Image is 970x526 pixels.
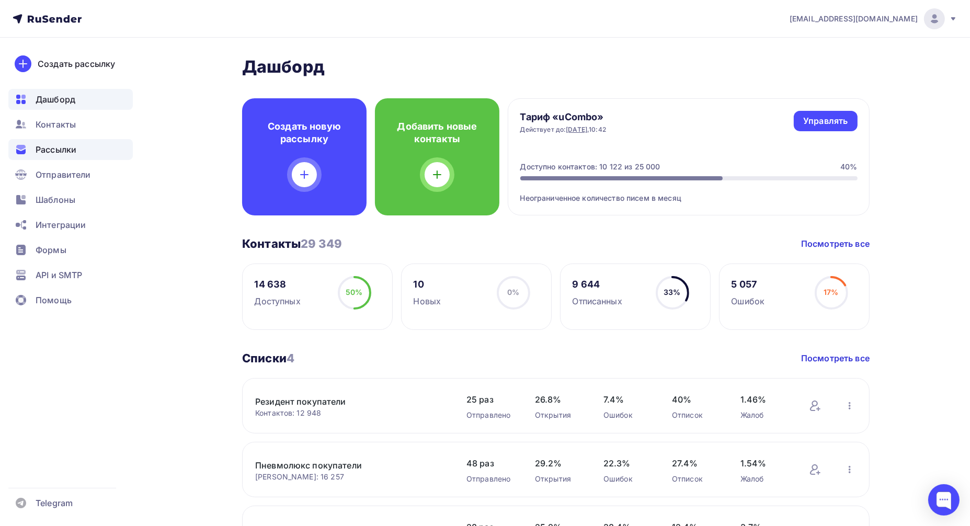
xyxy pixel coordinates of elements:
[672,410,720,420] div: Отписок
[36,294,72,306] span: Помощь
[36,269,82,281] span: API и SMTP
[36,497,73,509] span: Telegram
[672,393,720,406] span: 40%
[8,239,133,260] a: Формы
[36,168,91,181] span: Отправители
[573,278,622,291] div: 9 644
[255,408,446,418] div: Контактов: 12 948
[36,118,76,131] span: Контакты
[242,56,870,77] h2: Дашборд
[392,120,483,145] h4: Добавить новые контакты
[287,351,294,365] span: 4
[603,393,651,406] span: 7.4%
[732,295,765,307] div: Ошибок
[8,164,133,185] a: Отправители
[801,237,870,250] a: Посмотреть все
[672,457,720,470] span: 27.4%
[566,125,589,133] tcxspan: Call 20.08.2025, via 3CX
[520,180,858,203] div: Неограниченное количество писем в месяц
[8,114,133,135] a: Контакты
[801,352,870,364] a: Посмотреть все
[255,459,433,472] a: Пневмолюкс покупатели
[242,351,294,365] h3: Списки
[520,162,660,172] div: Доступно контактов: 10 122 из 25 000
[740,474,788,484] div: Жалоб
[803,115,848,127] div: Управлять
[255,278,301,291] div: 14 638
[840,162,857,172] div: 40%
[255,295,301,307] div: Доступных
[38,58,115,70] div: Создать рассылку
[259,120,350,145] h4: Создать новую рассылку
[346,288,362,296] span: 50%
[672,474,720,484] div: Отписок
[36,143,76,156] span: Рассылки
[603,410,651,420] div: Ошибок
[740,410,788,420] div: Жалоб
[242,236,342,251] h3: Контакты
[535,410,583,420] div: Открытия
[255,395,433,408] a: Резидент покупатели
[255,472,446,482] div: [PERSON_NAME]: 16 257
[520,125,607,134] div: Действует до: 10:42
[740,457,788,470] span: 1.54%
[466,410,514,420] div: Отправлено
[603,474,651,484] div: Ошибок
[824,288,838,296] span: 17%
[466,474,514,484] div: Отправлено
[466,393,514,406] span: 25 раз
[790,14,918,24] span: [EMAIL_ADDRESS][DOMAIN_NAME]
[664,288,680,296] span: 33%
[8,89,133,110] a: Дашборд
[535,457,583,470] span: 29.2%
[790,8,957,29] a: [EMAIL_ADDRESS][DOMAIN_NAME]
[414,278,441,291] div: 10
[36,219,86,231] span: Интеграции
[36,93,75,106] span: Дашборд
[732,278,765,291] div: 5 057
[740,393,788,406] span: 1.46%
[507,288,519,296] span: 0%
[573,295,622,307] div: Отписанных
[8,139,133,160] a: Рассылки
[36,244,66,256] span: Формы
[603,457,651,470] span: 22.3%
[520,111,607,123] h4: Тариф «uCombo»
[36,193,75,206] span: Шаблоны
[466,457,514,470] span: 48 раз
[535,393,583,406] span: 26.8%
[8,189,133,210] a: Шаблоны
[301,237,342,250] span: 29 349
[414,295,441,307] div: Новых
[535,474,583,484] div: Открытия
